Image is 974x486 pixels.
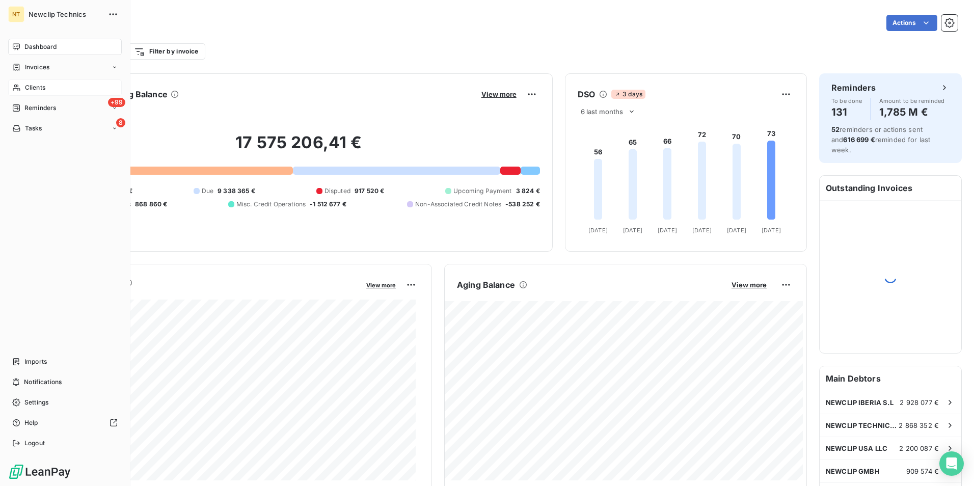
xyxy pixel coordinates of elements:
tspan: [DATE] [727,227,746,234]
span: 2 928 077 € [900,398,939,407]
span: Misc. Credit Operations [236,200,306,209]
span: Newclip Technics [29,10,102,18]
span: View more [366,282,396,289]
span: Notifications [24,377,62,387]
span: NEWCLIP GMBH [826,467,880,475]
span: Help [24,418,38,427]
span: NEWCLIP USA LLC [826,444,887,452]
span: Disputed [324,186,350,196]
h6: DSO [578,88,595,100]
span: 52 [831,125,840,133]
span: NEWCLIP IBERIA S.L [826,398,894,407]
span: -538 252 € [505,200,540,209]
h4: 131 [831,104,862,120]
a: Help [8,415,122,431]
h4: 1,785 M € [879,104,945,120]
span: View more [732,281,767,289]
span: Clients [25,83,45,92]
span: NEWCLIP TECHNICS AUSTRALIA PTY [826,421,899,429]
div: Open Intercom Messenger [939,451,964,476]
h6: Aging Balance [457,279,515,291]
button: View more [478,90,520,99]
button: Actions [886,15,937,31]
span: 3 824 € [516,186,540,196]
button: View more [363,280,399,289]
span: Due [202,186,213,196]
button: Filter by invoice [127,43,205,60]
span: 917 520 € [355,186,384,196]
span: Dashboard [24,42,57,51]
span: Imports [24,357,47,366]
span: To be done [831,98,862,104]
span: Monthly Revenue [58,289,359,300]
tspan: [DATE] [623,227,642,234]
span: 6 last months [581,107,624,116]
span: 616 699 € [843,136,875,144]
span: View more [481,90,517,98]
span: 9 338 365 € [218,186,255,196]
h6: Outstanding Invoices [820,176,961,200]
span: 8 [116,118,125,127]
span: Settings [24,398,48,407]
div: NT [8,6,24,22]
span: reminders or actions sent and reminded for last week. [831,125,930,154]
span: Logout [24,439,45,448]
span: Reminders [24,103,56,113]
h6: Main Debtors [820,366,961,391]
span: 868 860 € [135,200,167,209]
span: +99 [108,98,125,107]
span: 2 200 087 € [899,444,939,452]
h6: Reminders [831,82,876,94]
span: 909 574 € [906,467,939,475]
span: Non-Associated Credit Notes [415,200,501,209]
span: 2 868 352 € [899,421,939,429]
span: -1 512 677 € [310,200,346,209]
span: Tasks [25,124,42,133]
span: Amount to be reminded [879,98,945,104]
tspan: [DATE] [692,227,712,234]
span: 3 days [611,90,645,99]
tspan: [DATE] [658,227,677,234]
span: Invoices [25,63,49,72]
button: View more [728,280,770,289]
h2: 17 575 206,41 € [58,132,540,163]
tspan: [DATE] [762,227,781,234]
tspan: [DATE] [588,227,608,234]
img: Logo LeanPay [8,464,71,480]
span: Upcoming Payment [453,186,511,196]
